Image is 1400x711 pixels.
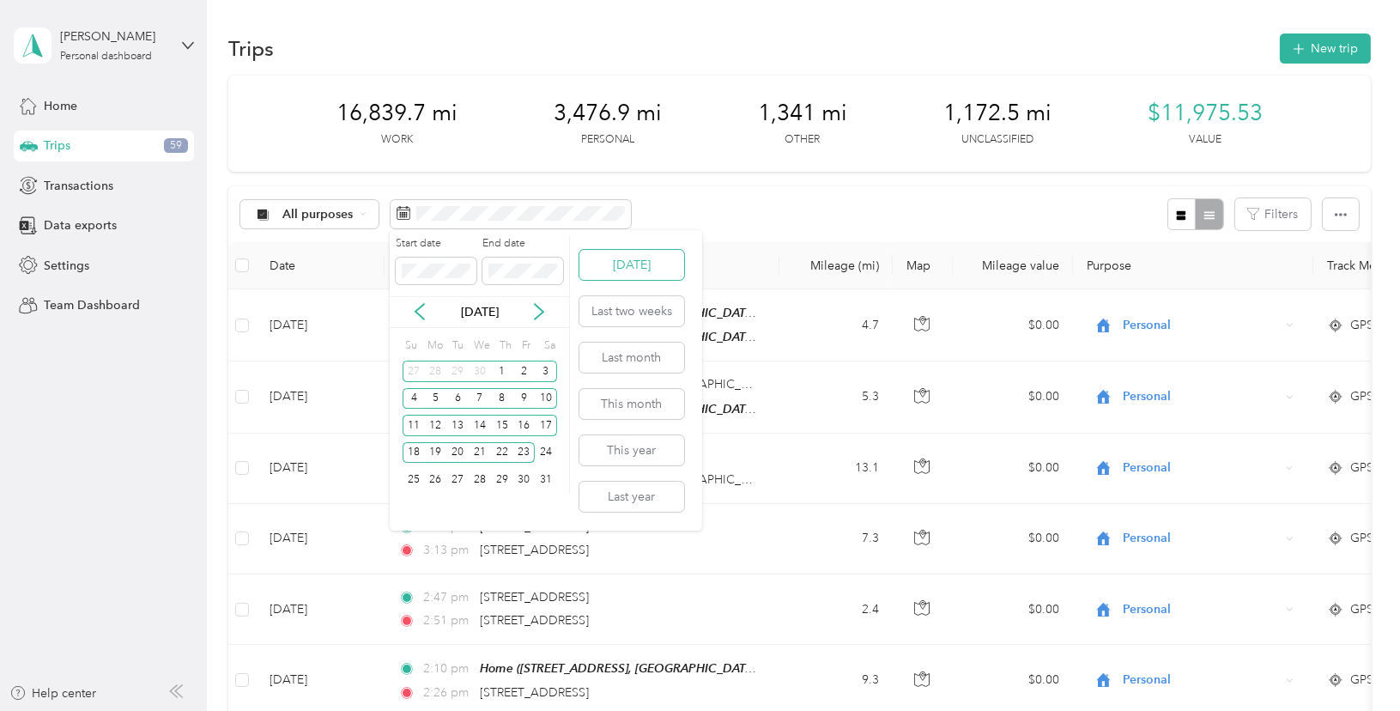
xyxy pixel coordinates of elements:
[256,289,385,362] td: [DATE]
[444,303,516,321] p: [DATE]
[469,442,491,464] div: 21
[403,415,425,436] div: 11
[449,334,465,358] div: Tu
[425,415,447,436] div: 12
[1073,242,1313,289] th: Purpose
[1123,316,1280,335] span: Personal
[381,132,413,148] p: Work
[403,334,419,358] div: Su
[541,334,557,358] div: Sa
[480,590,589,605] span: [STREET_ADDRESS]
[282,209,354,221] span: All purposes
[425,334,444,358] div: Mo
[480,543,589,557] span: [STREET_ADDRESS]
[425,442,447,464] div: 19
[1123,600,1280,619] span: Personal
[425,361,447,382] div: 28
[1350,316,1373,335] span: GPS
[423,541,472,560] span: 3:13 pm
[1235,198,1311,230] button: Filters
[579,435,684,465] button: This year
[779,434,893,504] td: 13.1
[1123,459,1280,477] span: Personal
[961,132,1033,148] p: Unclassified
[403,361,425,382] div: 27
[491,469,513,490] div: 29
[425,388,447,410] div: 5
[491,361,513,382] div: 1
[1304,615,1400,711] iframe: Everlance-gr Chat Button Frame
[164,138,188,154] span: 59
[471,334,491,358] div: We
[403,469,425,490] div: 25
[554,100,662,127] span: 3,476.9 mi
[513,415,536,436] div: 16
[469,388,491,410] div: 7
[423,684,472,702] span: 2:26 pm
[256,504,385,574] td: [DATE]
[779,242,893,289] th: Mileage (mi)
[256,434,385,504] td: [DATE]
[497,334,513,358] div: Th
[953,574,1073,645] td: $0.00
[256,242,385,289] th: Date
[1123,529,1280,548] span: Personal
[482,236,563,252] label: End date
[785,132,820,148] p: Other
[446,388,469,410] div: 6
[535,442,557,464] div: 24
[1123,387,1280,406] span: Personal
[491,442,513,464] div: 22
[1350,459,1373,477] span: GPS
[953,362,1073,433] td: $0.00
[1123,671,1280,690] span: Personal
[256,574,385,645] td: [DATE]
[60,52,152,62] div: Personal dashboard
[491,388,513,410] div: 8
[893,242,953,289] th: Map
[953,434,1073,504] td: $0.00
[480,520,589,534] span: [STREET_ADDRESS]
[44,257,89,275] span: Settings
[480,613,589,628] span: [STREET_ADDRESS]
[579,389,684,419] button: This month
[513,469,536,490] div: 30
[423,588,472,607] span: 2:47 pm
[256,362,385,433] td: [DATE]
[779,504,893,574] td: 7.3
[1350,600,1373,619] span: GPS
[953,504,1073,574] td: $0.00
[579,296,684,326] button: Last two weeks
[779,362,893,433] td: 5.3
[385,242,779,289] th: Locations
[446,361,469,382] div: 29
[446,415,469,436] div: 13
[579,482,684,512] button: Last year
[336,100,458,127] span: 16,839.7 mi
[228,39,274,58] h1: Trips
[446,442,469,464] div: 20
[44,216,117,234] span: Data exports
[779,574,893,645] td: 2.4
[423,611,472,630] span: 2:51 pm
[513,361,536,382] div: 2
[758,100,847,127] span: 1,341 mi
[779,289,893,362] td: 4.7
[581,132,634,148] p: Personal
[579,250,684,280] button: [DATE]
[446,469,469,490] div: 27
[1148,100,1263,127] span: $11,975.53
[44,296,140,314] span: Team Dashboard
[535,415,557,436] div: 17
[1189,132,1221,148] p: Value
[943,100,1052,127] span: 1,172.5 mi
[513,388,536,410] div: 9
[44,177,113,195] span: Transactions
[44,97,77,115] span: Home
[480,685,589,700] span: [STREET_ADDRESS]
[469,469,491,490] div: 28
[9,684,97,702] button: Help center
[535,361,557,382] div: 3
[579,343,684,373] button: Last month
[44,137,70,155] span: Trips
